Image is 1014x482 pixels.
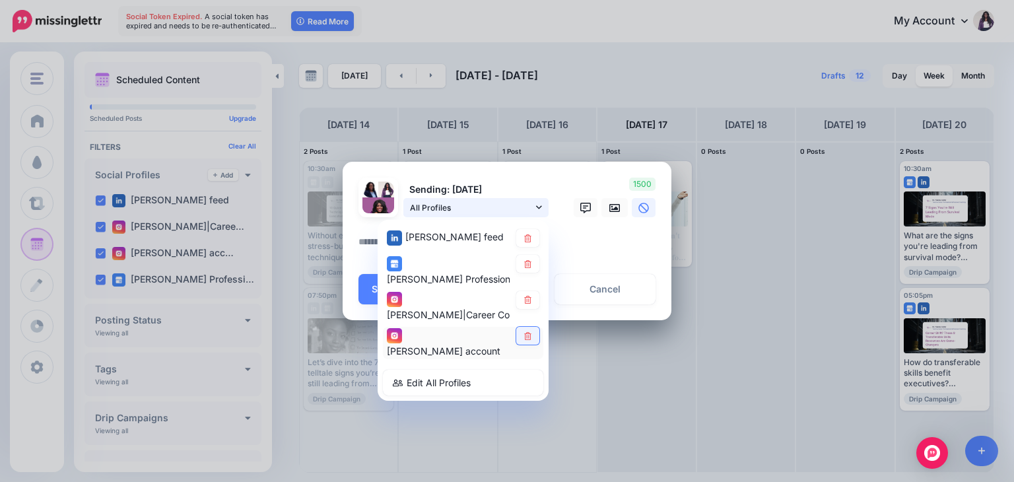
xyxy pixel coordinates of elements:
span: [PERSON_NAME] account [387,345,500,357]
span: [PERSON_NAME] Professional & Personal Coaching, LLC. page [387,273,659,285]
p: Sending: [DATE] [403,182,549,197]
button: Schedule [358,274,440,304]
img: linkedin-square.png [387,230,402,246]
img: instagram-square.png [387,293,402,308]
a: Cancel [555,274,656,304]
span: [PERSON_NAME]|Career Coach account [387,310,563,321]
span: All Profiles [410,201,533,215]
img: 1753062409949-64027.png [362,182,378,197]
span: Schedule [372,285,414,294]
a: Edit All Profiles [383,370,543,396]
span: 1500 [629,178,656,191]
div: Open Intercom Messenger [916,437,948,469]
img: instagram-square.png [387,328,402,343]
span: [PERSON_NAME] feed [405,231,504,242]
img: 341543480_236302542240996_3734780188724440359_n-bsa130527.jpg [362,197,394,229]
img: google_business-square.png [387,256,402,271]
a: All Profiles [403,198,549,217]
img: AOh14GgRZl8Wp09hFKi170KElp-xBEIImXkZHkZu8KLJnAs96-c-64028.png [378,182,394,197]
